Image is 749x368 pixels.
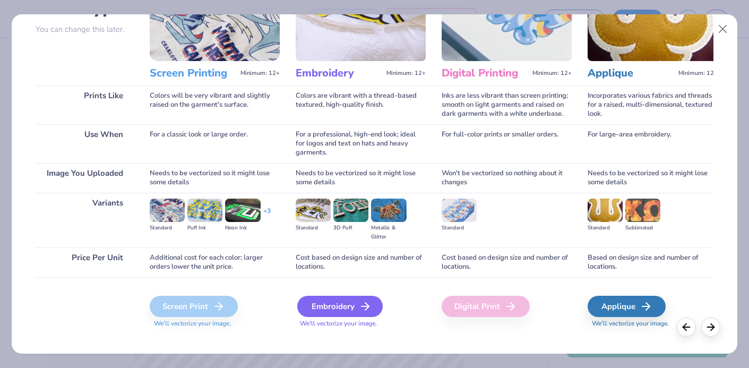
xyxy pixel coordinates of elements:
div: For large-area embroidery. [588,124,718,163]
div: Price Per Unit [36,247,134,277]
button: Close [713,19,733,39]
div: Variants [36,193,134,247]
img: Neon Ink [225,199,260,222]
div: Applique [588,296,666,317]
div: Colors are vibrant with a thread-based textured, high-quality finish. [296,85,426,124]
img: Standard [296,199,331,222]
div: Additional cost for each color; larger orders lower the unit price. [150,247,280,277]
div: For a professional, high-end look; ideal for logos and text on hats and heavy garments. [296,124,426,163]
div: Needs to be vectorized so it might lose some details [150,163,280,193]
span: Minimum: 12+ [678,70,718,77]
span: We'll vectorize your image. [588,319,718,328]
h3: Digital Printing [442,66,528,80]
div: Standard [296,224,331,233]
div: Image You Uploaded [36,163,134,193]
div: Cost based on design size and number of locations. [296,247,426,277]
div: Standard [150,224,185,233]
div: Cost based on design size and number of locations. [442,247,572,277]
span: Minimum: 12+ [532,70,572,77]
div: Use When [36,124,134,163]
div: For a classic look or large order. [150,124,280,163]
div: Needs to be vectorized so it might lose some details [588,163,718,193]
img: Puff Ink [187,199,222,222]
img: Standard [588,199,623,222]
div: For full-color prints or smaller orders. [442,124,572,163]
div: Standard [442,224,477,233]
img: Sublimated [625,199,660,222]
div: Won't be vectorized so nothing about it changes [442,163,572,193]
span: We'll vectorize your image. [296,319,426,328]
div: Digital Print [442,296,530,317]
span: Minimum: 12+ [240,70,280,77]
h3: Embroidery [296,66,382,80]
div: 3D Puff [333,224,368,233]
div: Metallic & Glitter [371,224,406,242]
img: Standard [150,199,185,222]
img: Metallic & Glitter [371,199,406,222]
div: Based on design size and number of locations. [588,247,718,277]
div: Puff Ink [187,224,222,233]
div: Needs to be vectorized so it might lose some details [296,163,426,193]
div: Sublimated [625,224,660,233]
div: Prints Like [36,85,134,124]
img: 3D Puff [333,199,368,222]
div: Colors will be very vibrant and slightly raised on the garment's surface. [150,85,280,124]
p: You can change this later. [36,25,134,34]
h3: Screen Printing [150,66,236,80]
div: Incorporates various fabrics and threads for a raised, multi-dimensional, textured look. [588,85,718,124]
span: We'll vectorize your image. [150,319,280,328]
div: Standard [588,224,623,233]
div: + 3 [263,207,271,225]
div: Embroidery [297,296,383,317]
div: Inks are less vibrant than screen printing; smooth on light garments and raised on dark garments ... [442,85,572,124]
div: Neon Ink [225,224,260,233]
span: Minimum: 12+ [386,70,426,77]
img: Standard [442,199,477,222]
h3: Applique [588,66,674,80]
div: Screen Print [150,296,238,317]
